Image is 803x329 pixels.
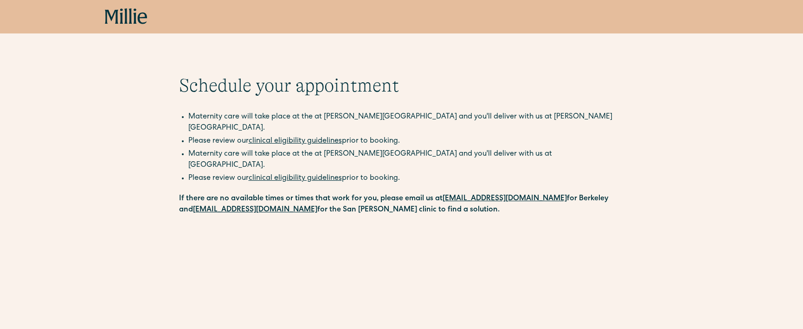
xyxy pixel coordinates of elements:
[443,195,567,203] a: [EMAIL_ADDRESS][DOMAIN_NAME]
[179,195,443,203] strong: If there are no available times or times that work for you, please email us at
[249,175,342,182] a: clinical eligibility guidelines
[188,173,624,184] li: Please review our prior to booking.
[188,136,624,147] li: Please review our prior to booking.
[317,206,500,214] strong: for the San [PERSON_NAME] clinic to find a solution.
[193,206,317,214] a: [EMAIL_ADDRESS][DOMAIN_NAME]
[188,112,624,134] li: Maternity care will take place at the at [PERSON_NAME][GEOGRAPHIC_DATA] and you'll deliver with u...
[188,149,624,171] li: Maternity care will take place at the at [PERSON_NAME][GEOGRAPHIC_DATA] and you'll deliver with u...
[249,138,342,145] a: clinical eligibility guidelines
[179,74,624,97] h1: Schedule your appointment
